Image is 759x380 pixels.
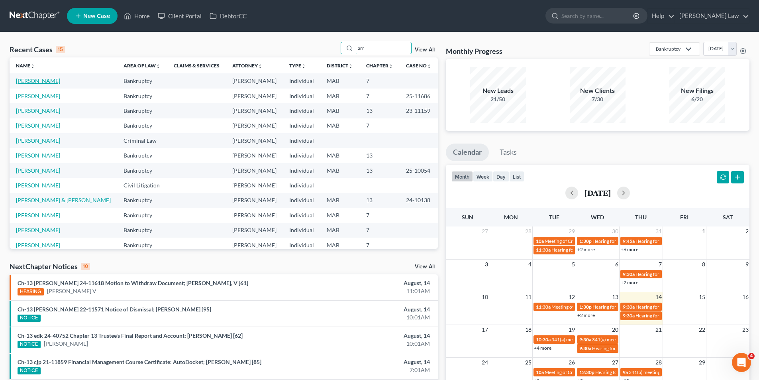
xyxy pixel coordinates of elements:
a: Ch-13 [PERSON_NAME] 22-11571 Notice of Dismissal; [PERSON_NAME] [95] [18,306,211,313]
a: Nameunfold_more [16,63,35,69]
span: 30 [611,226,619,236]
td: Bankruptcy [117,208,167,222]
span: 25 [524,358,532,367]
div: August, 14 [298,358,430,366]
span: Meeting of Creditors for [PERSON_NAME] [551,304,640,310]
i: unfold_more [388,64,393,69]
input: Search by name... [355,42,411,54]
div: 15 [56,46,65,53]
span: 31 [655,226,663,236]
i: unfold_more [30,64,35,69]
a: [PERSON_NAME] [16,93,60,99]
td: [PERSON_NAME] [226,118,283,133]
span: Hearing for [PERSON_NAME] [635,313,698,319]
td: MAB [320,118,359,133]
td: Bankruptcy [117,163,167,178]
button: list [509,171,524,182]
a: +2 more [577,246,595,252]
span: 13 [611,292,619,302]
span: Hearing for [PERSON_NAME] & [PERSON_NAME] [635,304,740,310]
td: 24-10138 [400,193,438,208]
a: View All [415,47,435,53]
span: Hearing for [PERSON_NAME] [592,345,654,351]
a: Client Portal [154,9,206,23]
span: 4 [748,353,755,359]
a: [PERSON_NAME] [16,122,60,129]
a: Tasks [492,144,524,161]
span: 341(a) meeting for [PERSON_NAME] & [PERSON_NAME] [592,337,711,343]
span: Wed [591,214,604,221]
td: Criminal Law [117,133,167,148]
td: 7 [360,89,400,103]
span: 29 [698,358,706,367]
td: [PERSON_NAME] [226,208,283,222]
span: 2 [745,226,749,236]
td: [PERSON_NAME] [226,193,283,208]
a: Chapterunfold_more [366,63,393,69]
span: 9:30a [623,304,635,310]
td: Bankruptcy [117,103,167,118]
span: Fri [680,214,688,221]
a: [PERSON_NAME] [16,212,60,219]
td: [PERSON_NAME] [226,133,283,148]
td: [PERSON_NAME] [226,89,283,103]
div: 10 [81,263,90,270]
a: +2 more [621,280,638,285]
td: 7 [360,208,400,222]
i: unfold_more [301,64,306,69]
i: unfold_more [258,64,263,69]
h3: Monthly Progress [446,46,502,56]
span: 24 [481,358,489,367]
td: MAB [320,208,359,222]
span: 1:30p [579,304,592,310]
a: Case Nounfold_more [406,63,431,69]
span: 7 [658,260,663,269]
i: unfold_more [348,64,353,69]
a: Calendar [446,144,489,161]
a: Typeunfold_more [289,63,306,69]
td: Bankruptcy [117,223,167,238]
td: Individual [283,238,320,252]
td: Individual [283,89,320,103]
div: 10:01AM [298,340,430,348]
span: 10a [536,369,544,375]
span: 27 [481,226,489,236]
span: 9 [745,260,749,269]
div: 7/30 [570,95,626,103]
div: New Clients [570,86,626,95]
span: Meeting of Creditors for [PERSON_NAME] [545,238,633,244]
td: [PERSON_NAME] [226,103,283,118]
div: New Leads [470,86,526,95]
button: month [451,171,473,182]
a: +4 more [534,345,551,351]
a: +2 more [577,312,595,318]
span: 22 [698,325,706,335]
a: Area of Lawunfold_more [124,63,161,69]
span: 10a [536,238,544,244]
div: 6/20 [669,95,725,103]
span: 12:30p [579,369,594,375]
span: 341(a) meeting for [PERSON_NAME] [551,337,628,343]
span: 9:45a [623,238,635,244]
input: Search by name... [561,8,634,23]
td: Individual [283,73,320,88]
span: 19 [568,325,576,335]
td: 7 [360,73,400,88]
a: Ch-13 cjp 21-11859 Financial Management Course Certificate: AutoDocket; [PERSON_NAME] [85] [18,358,261,365]
td: Individual [283,193,320,208]
td: Individual [283,148,320,163]
td: 25-10054 [400,163,438,178]
td: 13 [360,193,400,208]
a: Ch-13 [PERSON_NAME] 24-11618 Motion to Withdraw Document; [PERSON_NAME], V [61] [18,280,248,286]
td: Individual [283,223,320,238]
a: [PERSON_NAME] [16,182,60,189]
td: Individual [283,208,320,222]
span: 28 [524,226,532,236]
span: Hearing for [PERSON_NAME] [595,369,657,375]
a: +6 more [621,246,638,252]
td: 7 [360,238,400,252]
td: 13 [360,103,400,118]
td: [PERSON_NAME] [226,73,283,88]
span: Sun [462,214,473,221]
span: 9:30a [623,313,635,319]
